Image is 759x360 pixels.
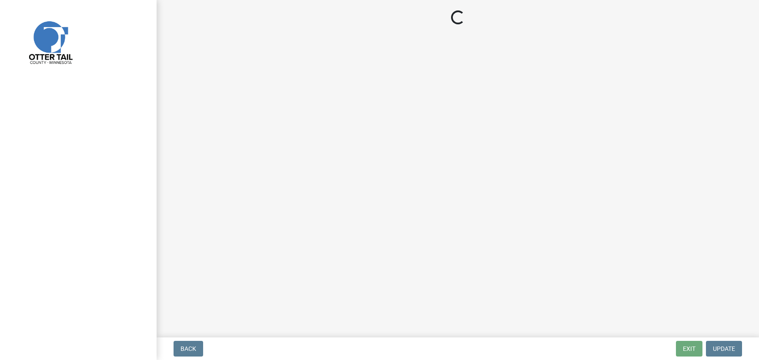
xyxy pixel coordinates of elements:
span: Back [181,345,196,352]
span: Update [713,345,735,352]
button: Exit [676,341,702,357]
button: Back [174,341,203,357]
button: Update [706,341,742,357]
img: Otter Tail County, Minnesota [17,9,83,74]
